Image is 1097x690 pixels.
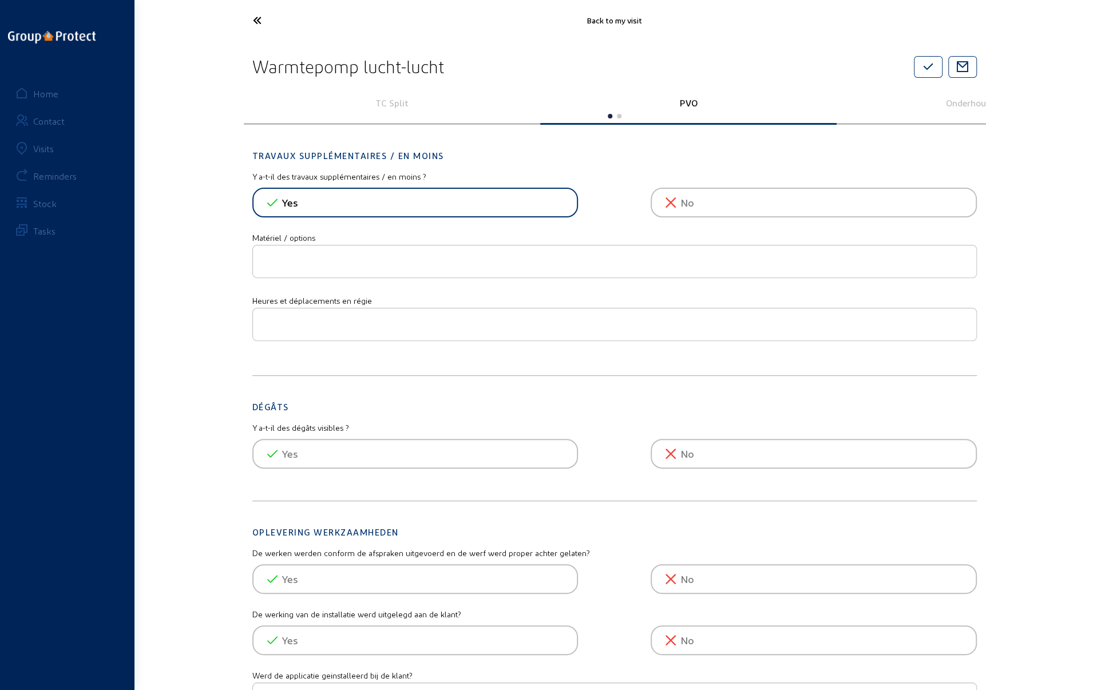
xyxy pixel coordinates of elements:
span: Yes [282,195,298,211]
mat-label: Y a-t-il des dégâts visibles ? [252,421,977,439]
span: No [680,195,694,211]
span: Yes [282,446,298,462]
mat-label: Y a-t-il des travaux supplémentaires / en moins ? [252,170,977,188]
swiper-slide: 1 / 3 [244,82,540,125]
div: Contact [33,116,65,126]
mat-label: De werking van de installatie werd uitgelegd aan de klant? [252,608,977,625]
a: Visits [7,134,128,162]
img: logo-oneline.png [8,31,96,43]
p: PVO [548,97,829,108]
span: No [680,446,694,462]
div: Reminders [33,170,77,181]
span: No [680,632,694,648]
a: Tasks [7,217,128,244]
div: Stock [33,198,57,209]
swiper-slide: 2 / 3 [540,82,837,125]
mat-label: Werd de applicatie geinstalleerd bij de klant? [252,671,413,680]
div: Back to my visit [363,15,866,25]
div: Tasks [33,225,56,236]
div: Visits [33,143,54,154]
span: No [680,571,694,587]
a: Reminders [7,162,128,189]
span: Yes [282,632,298,648]
a: Contact [7,107,128,134]
p: TC Split [252,97,532,108]
h2: Oplevering werkzaamheden [252,508,977,539]
a: Home [7,80,128,107]
mat-label: Heures et déplacements en régie [252,296,372,306]
span: Yes [282,571,298,587]
h2: Travaux supplémentaires / en moins [252,132,977,162]
div: Home [33,88,58,99]
mat-label: Matériel / options [252,233,315,243]
h2: Dégâts [252,383,977,414]
a: Stock [7,189,128,217]
mat-label: De werken werden conform de afspraken uitgevoerd en de werf werd proper achter gelaten? [252,546,977,564]
h2: Warmtepomp lucht-lucht [252,56,444,77]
